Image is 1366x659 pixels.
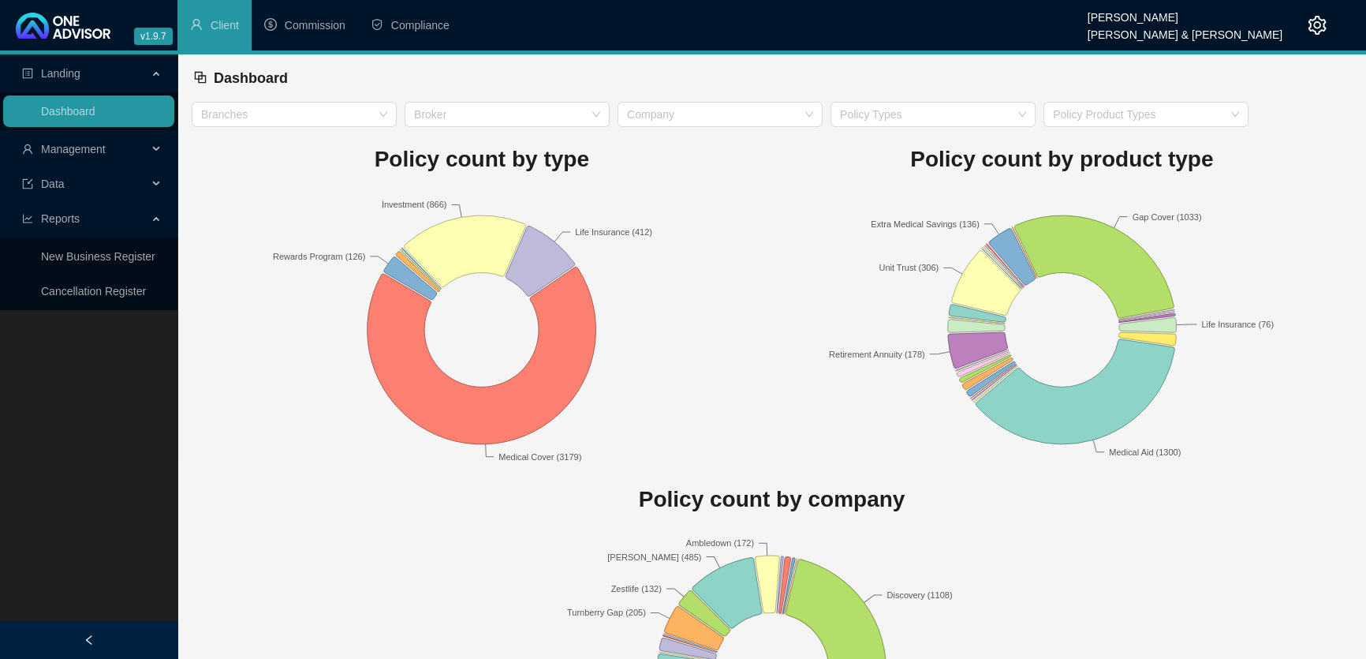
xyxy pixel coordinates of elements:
span: Landing [41,67,80,80]
span: dollar [264,18,277,31]
text: Discovery (1108) [886,590,952,600]
h1: Policy count by product type [772,142,1353,177]
span: safety [371,18,383,31]
h1: Policy count by type [192,142,772,177]
a: Dashboard [41,105,95,118]
text: Life Insurance (76) [1201,320,1274,329]
text: Retirement Annuity (178) [829,349,925,358]
text: [PERSON_NAME] (485) [607,552,701,561]
a: Cancellation Register [41,285,146,298]
text: Medical Aid (1300) [1109,447,1181,456]
text: Ambledown (172) [686,538,754,548]
text: Medical Cover (3179) [498,451,581,461]
text: Extra Medical Savings (136) [871,219,980,228]
text: Gap Cover (1033) [1132,212,1201,221]
div: [PERSON_NAME] & [PERSON_NAME] [1088,21,1282,39]
text: Life Insurance (412) [575,227,652,236]
span: Dashboard [214,70,288,86]
span: Management [41,143,106,155]
a: New Business Register [41,250,155,263]
span: left [84,635,95,646]
span: profile [22,68,33,79]
span: Compliance [391,19,450,32]
text: Rewards Program (126) [273,251,365,260]
span: setting [1308,16,1327,35]
span: Data [41,178,65,190]
span: v1.9.7 [134,28,173,45]
h1: Policy count by company [192,482,1352,517]
text: Investment (866) [382,200,447,209]
span: user [22,144,33,155]
span: Reports [41,212,80,225]
span: block [193,70,207,84]
text: Unit Trust (306) [879,263,939,272]
span: Client [211,19,239,32]
span: Commission [285,19,345,32]
span: user [190,18,203,31]
div: [PERSON_NAME] [1088,4,1282,21]
span: line-chart [22,213,33,224]
text: Zestlife (132) [611,584,662,593]
span: import [22,178,33,189]
text: Turnberry Gap (205) [567,608,646,617]
img: 2df55531c6924b55f21c4cf5d4484680-logo-light.svg [16,13,110,39]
